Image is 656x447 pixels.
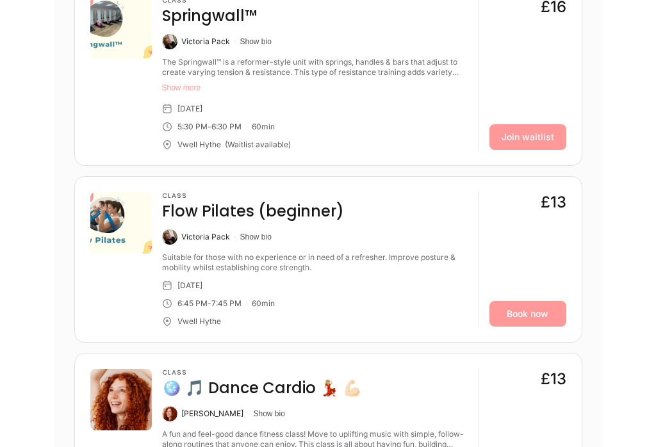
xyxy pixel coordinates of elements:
[225,140,291,150] div: (Waitlist available)
[489,301,566,327] a: Book now
[162,34,177,49] img: Victoria Pack
[252,122,275,132] div: 60 min
[252,298,275,309] div: 60 min
[181,37,230,47] div: Victoria Pack
[162,252,468,273] div: Suitable for those with no experience or in need of a refresher. Improve posture & mobility whils...
[240,232,272,242] button: Show bio
[177,316,221,327] div: Vwell Hythe
[162,378,362,398] h4: 🪩 🎵 Dance Cardio 💃🏼 💪🏻
[90,369,152,430] img: 157770-picture.jpg
[162,83,468,93] button: Show more
[208,298,211,309] div: -
[541,192,566,213] div: £13
[181,232,230,242] div: Victoria Pack
[211,122,242,132] div: 6:30 PM
[162,6,257,26] h4: Springwall™
[162,369,362,377] h3: Class
[541,369,566,389] div: £13
[162,201,344,222] h4: Flow Pilates (beginner)
[489,124,566,150] a: Join waitlist
[177,104,202,114] div: [DATE]
[177,140,221,150] div: Vwell Hythe
[177,122,208,132] div: 5:30 PM
[162,57,468,77] div: The Springwall™ is a reformer-style unit with springs, handles & bars that adjust to create varyi...
[254,409,285,419] button: Show bio
[177,280,202,291] div: [DATE]
[208,122,211,132] div: -
[162,192,344,200] h3: Class
[90,192,152,254] img: aa553f9f-2931-4451-b727-72da8bd8ddcb.png
[162,229,177,245] img: Victoria Pack
[181,409,243,419] div: [PERSON_NAME]
[162,406,177,421] img: Caitlin McCarthy
[177,298,208,309] div: 6:45 PM
[211,298,242,309] div: 7:45 PM
[240,37,272,47] button: Show bio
